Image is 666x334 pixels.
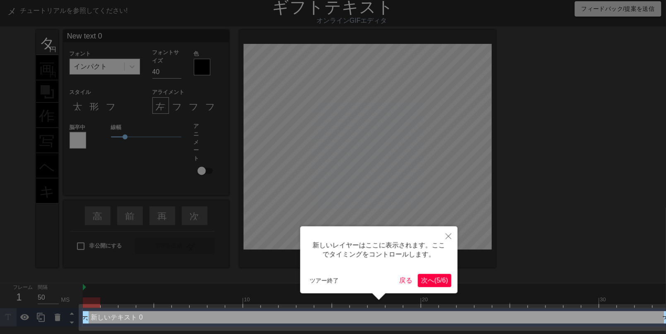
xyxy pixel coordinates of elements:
[399,277,413,284] font: 戻る
[310,277,339,284] font: ツアー終了
[440,277,442,284] font: /
[437,277,440,284] font: 5
[418,274,451,287] button: 次
[439,226,458,245] button: 近い
[421,277,434,284] font: 次へ
[306,274,342,287] button: ツアー終了
[434,277,437,284] font: (
[442,277,446,284] font: 6
[446,277,448,284] font: )
[396,274,416,287] button: 戻る
[313,242,445,258] font: 新しいレイヤーはここに表示されます。ここでタイミングをコントロールします。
